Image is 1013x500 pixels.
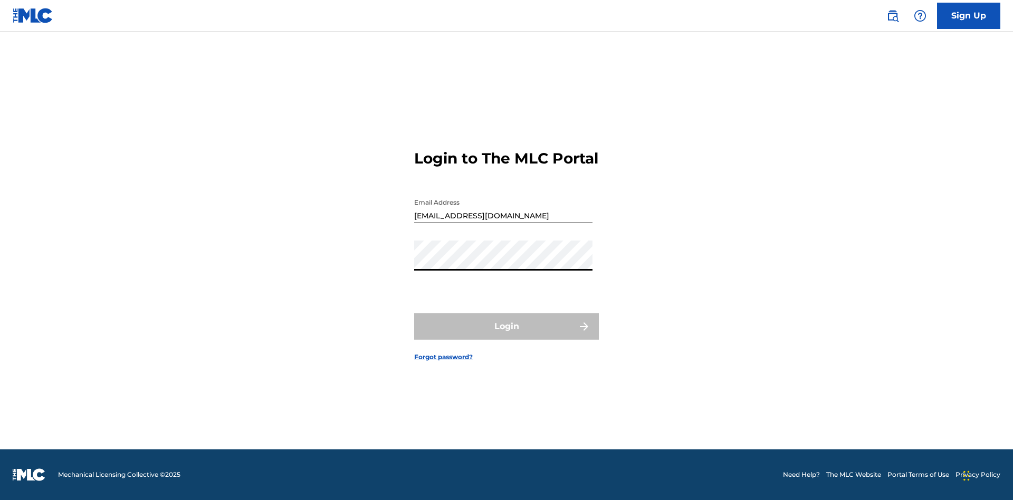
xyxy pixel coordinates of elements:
[955,470,1000,479] a: Privacy Policy
[414,149,598,168] h3: Login to The MLC Portal
[963,460,970,492] div: Drag
[13,8,53,23] img: MLC Logo
[937,3,1000,29] a: Sign Up
[13,468,45,481] img: logo
[887,470,949,479] a: Portal Terms of Use
[826,470,881,479] a: The MLC Website
[882,5,903,26] a: Public Search
[910,5,931,26] div: Help
[914,9,926,22] img: help
[414,352,473,362] a: Forgot password?
[58,470,180,479] span: Mechanical Licensing Collective © 2025
[783,470,820,479] a: Need Help?
[886,9,899,22] img: search
[960,449,1013,500] iframe: Chat Widget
